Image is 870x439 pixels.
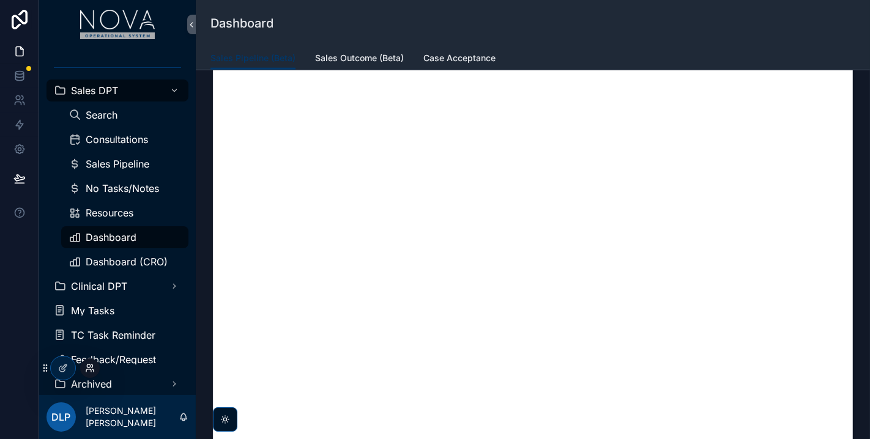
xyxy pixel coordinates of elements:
span: My Tasks [71,306,114,315]
a: No Tasks/Notes [61,177,188,199]
span: Resources [86,208,133,218]
a: Sales DPT [46,79,188,101]
a: Consultations [61,128,188,150]
span: Feedback/Request [71,355,156,364]
a: Resources [61,202,188,224]
div: scrollable content [39,49,196,395]
span: Dashboard (CRO) [86,257,168,267]
a: Case Acceptance [423,47,496,72]
span: Archived [71,379,112,389]
a: Sales Outcome (Beta) [315,47,404,72]
span: DLP [52,410,71,424]
span: Clinical DPT [71,281,127,291]
span: Sales Pipeline [86,159,149,169]
h1: Dashboard [210,15,273,32]
a: Sales Pipeline (Beta) [210,47,296,70]
a: TC Task Reminder [46,324,188,346]
a: Search [61,104,188,126]
a: Archived [46,373,188,395]
span: No Tasks/Notes [86,183,159,193]
img: App logo [80,10,155,39]
span: Sales DPT [71,86,118,95]
span: Sales Outcome (Beta) [315,52,404,64]
a: Dashboard [61,226,188,248]
span: Consultations [86,135,148,144]
a: Sales Pipeline [61,153,188,175]
a: My Tasks [46,300,188,322]
span: Search [86,110,117,120]
a: Clinical DPT [46,275,188,297]
span: Dashboard [86,232,136,242]
span: Sales Pipeline (Beta) [210,52,296,64]
p: [PERSON_NAME] [PERSON_NAME] [86,405,179,429]
a: Dashboard (CRO) [61,251,188,273]
span: Case Acceptance [423,52,496,64]
a: Feedback/Request [46,349,188,371]
span: TC Task Reminder [71,330,155,340]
